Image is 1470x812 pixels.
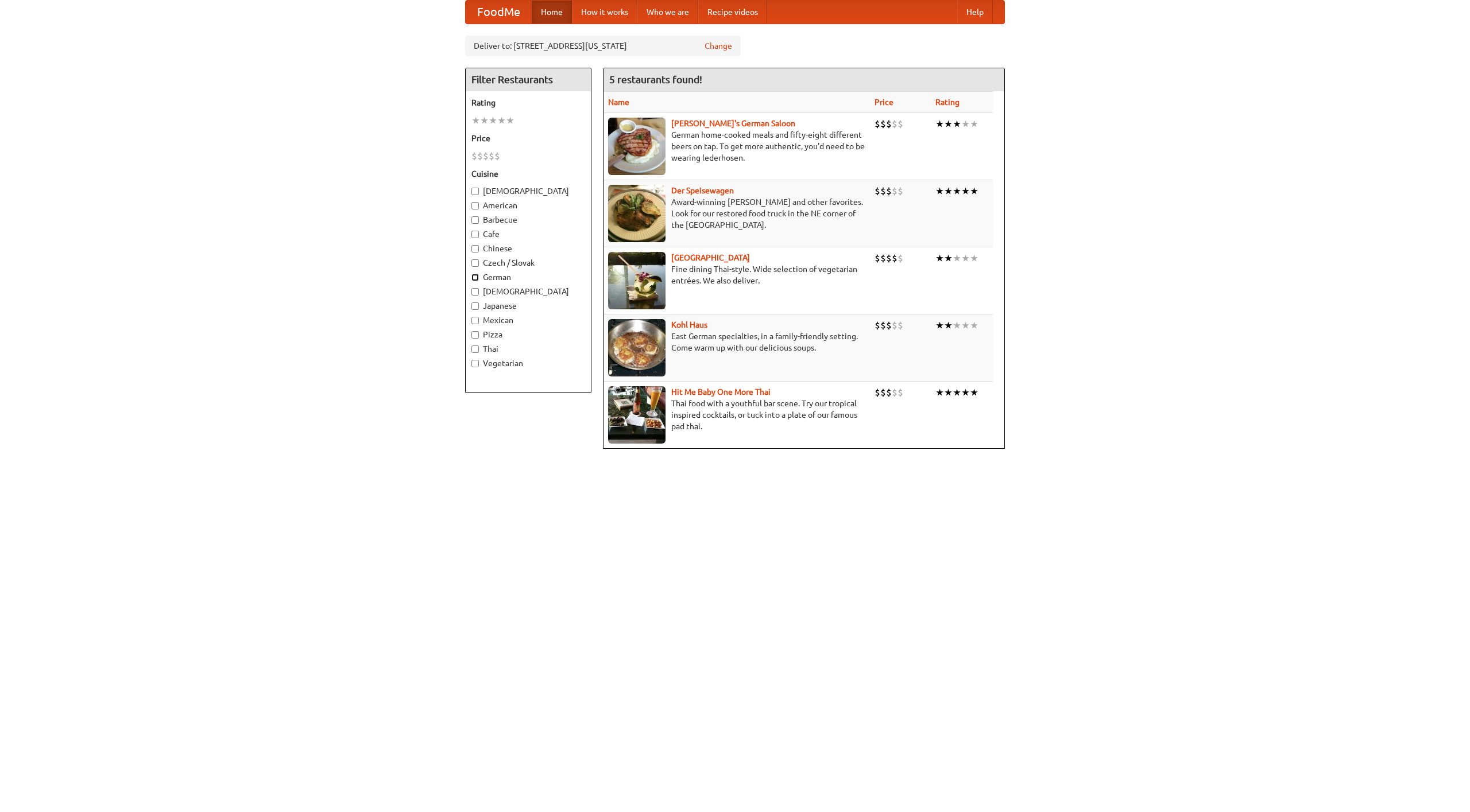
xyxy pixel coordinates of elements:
li: ★ [953,252,961,265]
li: ★ [944,386,953,399]
label: [DEMOGRAPHIC_DATA] [471,185,585,197]
li: ★ [944,319,953,332]
li: ★ [935,185,944,197]
input: Czech / Slovak [471,259,479,267]
a: Help [957,1,993,24]
a: Kohl Haus [671,320,707,329]
a: [GEOGRAPHIC_DATA] [671,253,750,262]
li: ★ [489,114,497,127]
label: Chinese [471,243,585,254]
a: FoodMe [466,1,532,24]
li: ★ [935,386,944,399]
input: Chinese [471,245,479,252]
li: ★ [497,114,506,127]
li: $ [875,252,880,265]
div: Deliver to: [STREET_ADDRESS][US_STATE] [465,36,741,56]
li: $ [880,386,886,399]
li: $ [483,150,489,162]
input: Cafe [471,231,479,238]
input: Mexican [471,317,479,324]
b: [PERSON_NAME]'s German Saloon [671,119,795,128]
input: Barbecue [471,216,479,224]
input: American [471,202,479,209]
li: ★ [506,114,514,127]
li: $ [898,319,903,332]
li: $ [886,118,892,130]
label: Vegetarian [471,358,585,369]
a: Change [705,40,732,52]
img: speisewagen.jpg [608,185,666,242]
li: $ [494,150,500,162]
li: ★ [944,118,953,130]
label: Czech / Slovak [471,257,585,269]
li: ★ [935,319,944,332]
label: American [471,200,585,211]
li: $ [892,118,898,130]
li: $ [489,150,494,162]
img: babythai.jpg [608,386,666,444]
label: Cafe [471,228,585,240]
p: German home-cooked meals and fifty-eight different beers on tap. To get more authentic, you'd nee... [608,129,865,164]
a: Price [875,98,893,107]
li: $ [875,185,880,197]
li: ★ [970,386,978,399]
a: Name [608,98,629,107]
input: Pizza [471,331,479,339]
input: [DEMOGRAPHIC_DATA] [471,288,479,296]
b: Hit Me Baby One More Thai [671,387,771,397]
li: ★ [944,185,953,197]
label: Japanese [471,300,585,312]
li: $ [875,386,880,399]
a: Recipe videos [698,1,767,24]
input: Japanese [471,302,479,310]
li: $ [898,185,903,197]
input: German [471,274,479,281]
p: Fine dining Thai-style. Wide selection of vegetarian entrées. We also deliver. [608,263,865,286]
img: satay.jpg [608,252,666,309]
li: ★ [961,319,970,332]
li: $ [886,185,892,197]
input: [DEMOGRAPHIC_DATA] [471,188,479,195]
a: Der Speisewagen [671,186,734,195]
h5: Rating [471,97,585,108]
h5: Cuisine [471,168,585,180]
li: ★ [970,252,978,265]
li: ★ [471,114,480,127]
li: ★ [961,252,970,265]
label: German [471,271,585,283]
li: $ [898,252,903,265]
li: $ [880,319,886,332]
h5: Price [471,133,585,144]
img: esthers.jpg [608,118,666,175]
ng-pluralize: 5 restaurants found! [609,74,702,85]
li: ★ [480,114,489,127]
li: $ [886,252,892,265]
li: ★ [970,319,978,332]
li: ★ [944,252,953,265]
li: ★ [961,185,970,197]
p: East German specialties, in a family-friendly setting. Come warm up with our delicious soups. [608,331,865,353]
li: ★ [953,386,961,399]
a: How it works [572,1,637,24]
li: $ [892,319,898,332]
img: kohlhaus.jpg [608,319,666,376]
label: Barbecue [471,214,585,226]
li: $ [477,150,483,162]
li: ★ [961,386,970,399]
li: ★ [953,118,961,130]
label: [DEMOGRAPHIC_DATA] [471,286,585,297]
li: ★ [935,118,944,130]
li: ★ [953,319,961,332]
li: $ [880,252,886,265]
li: $ [892,185,898,197]
li: $ [875,319,880,332]
label: Thai [471,343,585,355]
label: Pizza [471,329,585,340]
li: ★ [970,118,978,130]
li: $ [471,150,477,162]
a: Home [532,1,572,24]
li: $ [880,118,886,130]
